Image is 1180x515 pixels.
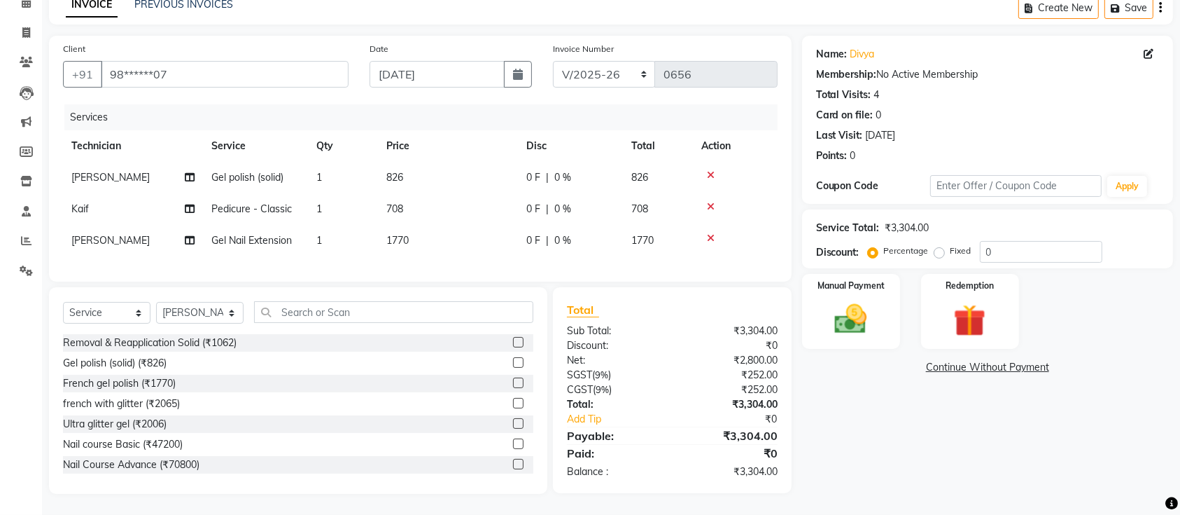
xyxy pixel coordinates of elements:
[691,412,788,427] div: ₹0
[370,43,388,55] label: Date
[308,130,378,162] th: Qty
[672,383,787,397] div: ₹252.00
[63,130,203,162] th: Technician
[63,376,176,391] div: French gel polish (₹1770)
[63,417,167,432] div: Ultra glitter gel (₹2006)
[816,108,873,123] div: Card on file:
[672,338,787,353] div: ₹0
[693,130,778,162] th: Action
[672,353,787,368] div: ₹2,800.00
[876,108,882,123] div: 0
[63,61,102,88] button: +91
[526,202,540,217] span: 0 F
[554,170,571,185] span: 0 %
[596,384,609,395] span: 9%
[672,465,787,479] div: ₹3,304.00
[816,149,848,163] div: Points:
[816,67,877,82] div: Membership:
[672,397,787,412] div: ₹3,304.00
[386,234,409,247] span: 1770
[946,280,994,292] label: Redemption
[805,360,1170,375] a: Continue Without Payment
[386,202,403,215] span: 708
[556,412,691,427] a: Add Tip
[672,427,787,444] div: ₹3,304.00
[816,128,863,143] div: Last Visit:
[316,171,322,184] span: 1
[63,336,237,350] div: Removal & Reapplication Solid (₹1062)
[211,171,283,184] span: Gel polish (solid)
[526,170,540,185] span: 0 F
[884,245,929,257] label: Percentage
[63,43,85,55] label: Client
[211,234,292,247] span: Gel Nail Extension
[556,353,672,368] div: Net:
[930,175,1102,197] input: Enter Offer / Coupon Code
[556,383,672,397] div: ( )
[554,233,571,248] span: 0 %
[816,179,930,193] div: Coupon Code
[546,233,549,248] span: |
[631,202,648,215] span: 708
[816,47,848,62] div: Name:
[546,202,549,217] span: |
[567,369,592,381] span: SGST
[824,301,877,338] img: _cash.svg
[553,43,614,55] label: Invoice Number
[556,445,672,462] div: Paid:
[885,221,929,235] div: ₹3,304.00
[386,171,403,184] span: 826
[556,465,672,479] div: Balance :
[567,303,599,317] span: Total
[554,202,571,217] span: 0 %
[595,369,608,380] span: 9%
[64,104,788,130] div: Services
[817,280,885,292] label: Manual Payment
[816,67,1159,82] div: No Active Membership
[816,88,871,102] div: Total Visits:
[254,301,533,323] input: Search or Scan
[316,202,322,215] span: 1
[850,149,856,163] div: 0
[631,234,654,247] span: 1770
[556,368,672,383] div: ( )
[556,397,672,412] div: Total:
[816,221,880,235] div: Service Total:
[623,130,693,162] th: Total
[556,324,672,338] div: Sub Total:
[567,383,593,396] span: CGST
[631,171,648,184] span: 826
[866,128,896,143] div: [DATE]
[101,61,349,88] input: Search by Name/Mobile/Email/Code
[672,445,787,462] div: ₹0
[1107,176,1147,197] button: Apply
[874,88,880,102] div: 4
[316,234,322,247] span: 1
[71,171,150,184] span: [PERSON_NAME]
[850,47,875,62] a: Divya
[556,338,672,353] div: Discount:
[378,130,518,162] th: Price
[672,324,787,338] div: ₹3,304.00
[203,130,308,162] th: Service
[556,427,672,444] div: Payable:
[211,202,292,215] span: Pedicure - Classic
[546,170,549,185] span: |
[63,397,180,411] div: french with glitter (₹2065)
[518,130,623,162] th: Disc
[672,368,787,383] div: ₹252.00
[526,233,540,248] span: 0 F
[816,245,859,260] div: Discount:
[71,234,150,247] span: [PERSON_NAME]
[63,356,167,371] div: Gel polish (solid) (₹826)
[71,202,89,215] span: Kaif
[63,437,183,452] div: Nail course Basic (₹47200)
[943,301,996,341] img: _gift.svg
[950,245,971,257] label: Fixed
[63,458,199,472] div: Nail Course Advance (₹70800)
